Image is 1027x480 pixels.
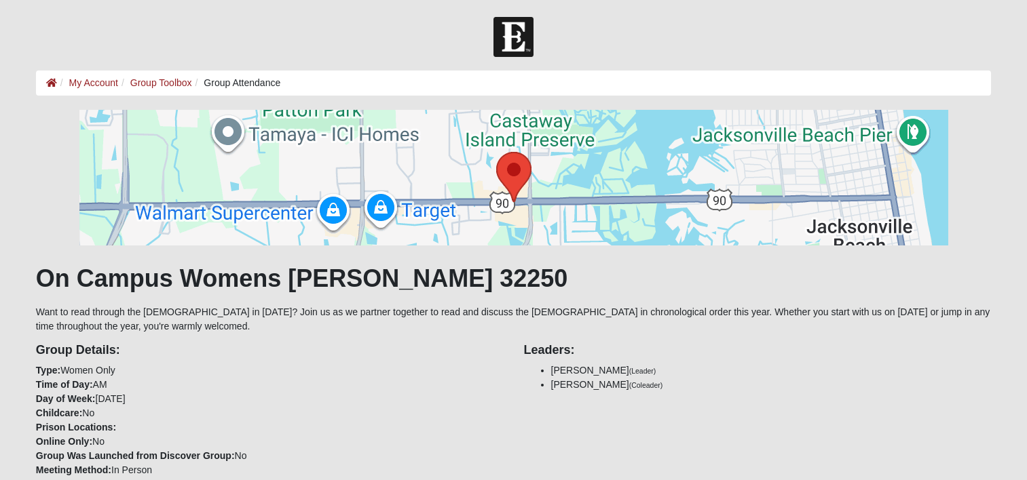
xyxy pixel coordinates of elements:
strong: Childcare: [36,407,82,418]
small: (Leader) [629,367,656,375]
h4: Group Details: [36,343,504,358]
li: [PERSON_NAME] [551,378,992,392]
strong: Type: [36,365,60,376]
h4: Leaders: [524,343,992,358]
a: My Account [69,77,118,88]
strong: Day of Week: [36,393,96,404]
strong: Online Only: [36,436,92,447]
h1: On Campus Womens [PERSON_NAME] 32250 [36,264,991,293]
small: (Coleader) [629,381,663,389]
strong: Prison Locations: [36,422,116,433]
li: Group Attendance [192,76,281,90]
strong: Time of Day: [36,379,93,390]
a: Group Toolbox [130,77,192,88]
img: Church of Eleven22 Logo [493,17,534,57]
strong: Group Was Launched from Discover Group: [36,450,235,461]
li: [PERSON_NAME] [551,363,992,378]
